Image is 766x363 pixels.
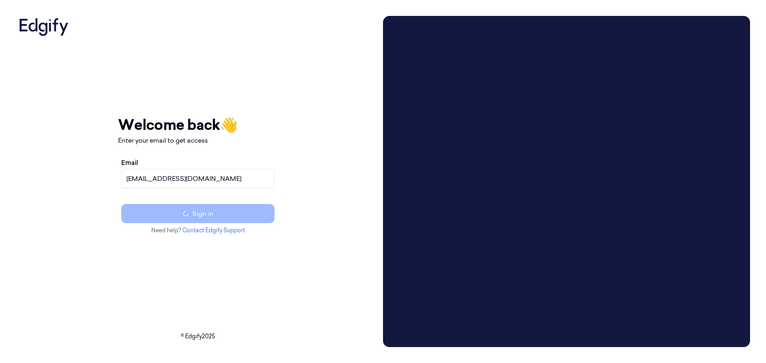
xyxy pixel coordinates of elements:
a: Contact Edgify Support [182,227,245,234]
label: Email [121,158,138,167]
p: Need help? [118,226,278,235]
h1: Welcome back 👋 [118,114,278,135]
p: © Edgify 2025 [16,332,380,341]
input: name@example.com [121,169,274,188]
p: Enter your email to get access [118,135,278,145]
